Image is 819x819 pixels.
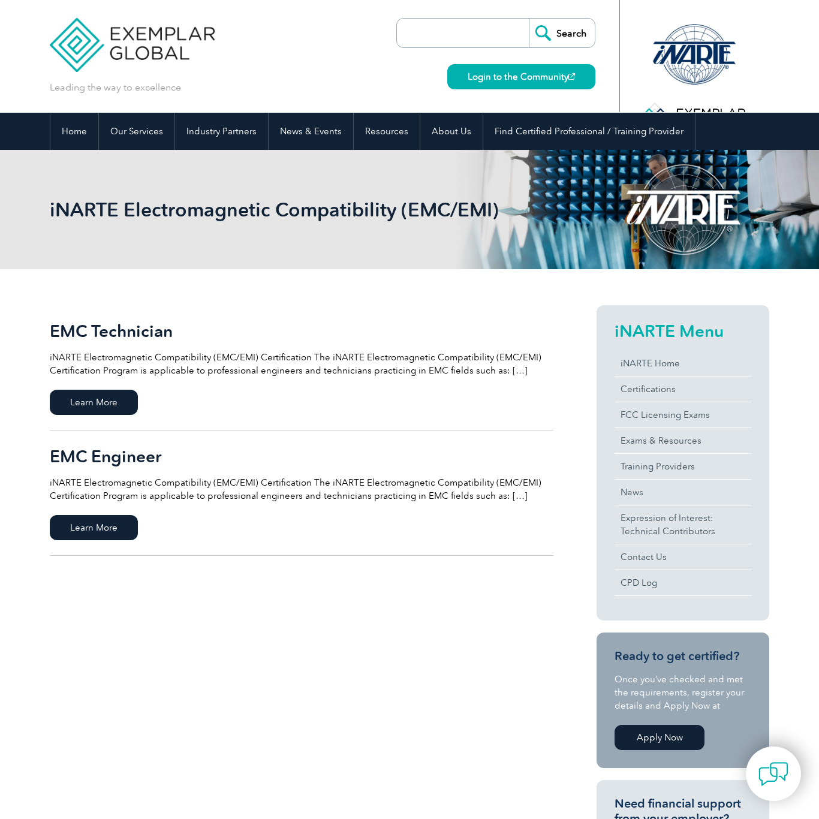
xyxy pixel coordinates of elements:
a: Contact Us [615,544,751,570]
h2: iNARTE Menu [615,321,751,341]
p: Once you’ve checked and met the requirements, register your details and Apply Now at [615,673,751,712]
a: EMC Technician iNARTE Electromagnetic Compatibility (EMC/EMI) Certification The iNARTE Electromag... [50,305,553,430]
span: Learn More [50,390,138,415]
span: Learn More [50,515,138,540]
a: CPD Log [615,570,751,595]
a: Industry Partners [175,113,268,150]
h3: Ready to get certified? [615,649,751,664]
a: Expression of Interest:Technical Contributors [615,505,751,544]
a: Training Providers [615,454,751,479]
a: EMC Engineer iNARTE Electromagnetic Compatibility (EMC/EMI) Certification The iNARTE Electromagne... [50,430,553,556]
a: Apply Now [615,725,704,750]
p: iNARTE Electromagnetic Compatibility (EMC/EMI) Certification The iNARTE Electromagnetic Compatibi... [50,476,553,502]
h2: EMC Technician [50,321,553,341]
a: iNARTE Home [615,351,751,376]
a: Exams & Resources [615,428,751,453]
a: Home [50,113,98,150]
a: Find Certified Professional / Training Provider [483,113,695,150]
a: Login to the Community [447,64,595,89]
p: Leading the way to excellence [50,81,181,94]
p: iNARTE Electromagnetic Compatibility (EMC/EMI) Certification The iNARTE Electromagnetic Compatibi... [50,351,553,377]
input: Search [529,19,595,47]
a: About Us [420,113,483,150]
a: News & Events [269,113,353,150]
a: Resources [354,113,420,150]
h2: EMC Engineer [50,447,553,466]
a: News [615,480,751,505]
img: open_square.png [568,73,575,80]
h1: iNARTE Electromagnetic Compatibility (EMC/EMI) [50,198,510,221]
a: Our Services [99,113,174,150]
a: FCC Licensing Exams [615,402,751,427]
img: contact-chat.png [758,759,788,789]
a: Certifications [615,377,751,402]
